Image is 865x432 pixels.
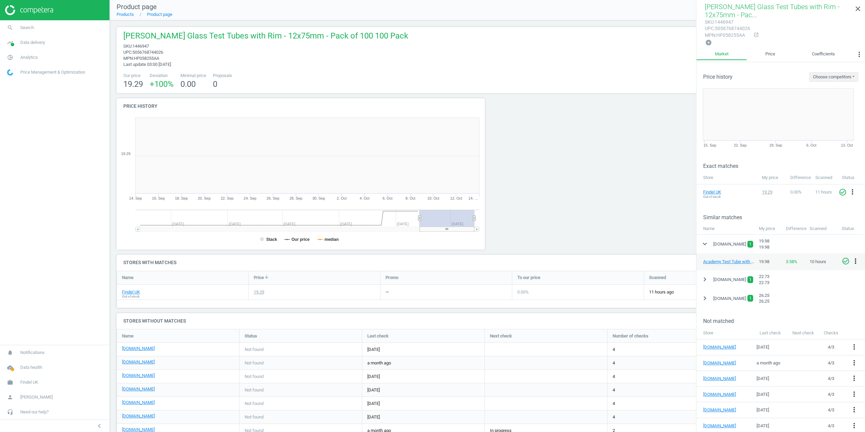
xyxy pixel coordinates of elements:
h4: Stores without matches [117,313,858,329]
div: My price [756,222,783,235]
tspan: Stack [266,237,277,242]
span: Out of stock [703,195,721,199]
span: Not found [245,414,264,420]
th: Difference [787,171,812,184]
a: Products [117,12,134,17]
span: Price [254,275,264,281]
span: [DOMAIN_NAME] [713,296,746,302]
span: [DATE] [367,401,479,407]
h4: Price history [117,98,485,114]
span: a month ago [757,360,780,365]
span: [DATE] [367,374,479,380]
span: Last update 03:00 [DATE] [123,62,171,67]
span: 4 [613,414,615,420]
span: 0 [213,79,217,89]
i: close [854,5,862,13]
i: chevron_right [701,275,709,283]
i: more_vert [850,422,858,430]
span: [DOMAIN_NAME] [713,241,746,247]
th: Store [696,327,753,339]
button: more_vert [850,374,858,383]
h3: Exact matches [703,163,865,169]
h3: Not matched [703,318,865,324]
div: : 1446947 [705,19,750,25]
span: Findel UK [20,379,38,385]
div: 19.29 [254,289,264,295]
tspan: 14. Sep [129,196,142,200]
div: — [386,289,389,295]
span: 19.29 [123,79,143,89]
span: sku : [123,44,132,49]
i: more_vert [850,390,858,398]
span: +100 % [150,79,174,89]
span: 4 [613,401,615,407]
td: 4 / 3 [819,402,843,418]
td: 4 / 3 [819,386,843,402]
td: 4 / 3 [819,355,843,371]
span: Need our help? [20,409,49,415]
a: Coefficients [794,49,854,60]
tspan: 28. Sep [290,196,302,200]
span: 0.00 % [517,289,529,295]
i: more_vert [850,406,858,414]
a: Price [747,49,793,60]
span: [DOMAIN_NAME] [713,277,746,283]
span: Out of stock [122,294,140,299]
span: mpn [705,32,715,38]
span: 10 hours [810,259,826,265]
span: HP058255AA [134,56,159,61]
span: 22.73 22.73 [759,274,769,285]
a: [DOMAIN_NAME] [703,360,744,366]
span: 11 hours [815,189,832,195]
span: [DATE] [367,347,479,353]
a: open_in_new [750,32,759,38]
a: Academy Test Tube with Rim 12 x 75mm Box of 100 [80750] [703,259,817,264]
button: more_vert [850,343,858,352]
span: [PERSON_NAME] Glass Test Tubes with Rim - 12x75mm - Pac... [705,3,840,19]
i: headset_mic [4,406,17,418]
tspan: 6. Oct [382,196,392,200]
i: cloud_done [4,361,17,374]
img: wGWNvw8QSZomAAAAABJRU5ErkJggg== [7,69,13,76]
button: more_vert [850,390,858,399]
tspan: Our price [292,237,310,242]
span: 19.98 19.98 [759,238,769,250]
span: 4 [613,387,615,393]
i: check_circle_outline [842,257,850,265]
span: 1446947 [132,44,149,49]
button: more_vert [854,49,865,62]
tspan: 24. Sep [244,196,256,200]
i: timeline [4,36,17,49]
span: Notifications [20,350,45,356]
span: upc : [123,50,132,55]
i: more_vert [855,50,863,58]
i: chevron_right [701,294,709,302]
i: arrow_downward [264,274,269,280]
span: Not found [245,387,264,393]
a: [DOMAIN_NAME] [122,413,155,419]
th: Status [839,171,865,184]
tspan: 22. Sep [734,143,747,147]
span: [DATE] [757,376,769,381]
i: more_vert [850,343,858,351]
tspan: 15. Sep [703,143,716,147]
button: add_circle [705,39,712,47]
div: Scanned [806,222,838,235]
span: 4 [613,360,615,366]
div: : HP058255AA [705,32,750,39]
button: expand_more [699,238,711,250]
div: Status [838,222,863,235]
span: [DATE] [757,392,769,397]
tspan: 4. Oct [360,196,369,200]
a: [DOMAIN_NAME] [122,400,155,406]
span: Number of checks [613,333,648,339]
span: Not found [245,401,264,407]
span: 26.25 26.25 [759,293,769,304]
span: [DATE] [367,414,479,420]
a: [DOMAIN_NAME] [122,359,155,365]
span: Data health [20,364,42,371]
span: Scanned [649,275,666,281]
tspan: 18. Sep [175,196,188,200]
span: sku [705,19,714,25]
td: 4 / 3 [819,371,843,387]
